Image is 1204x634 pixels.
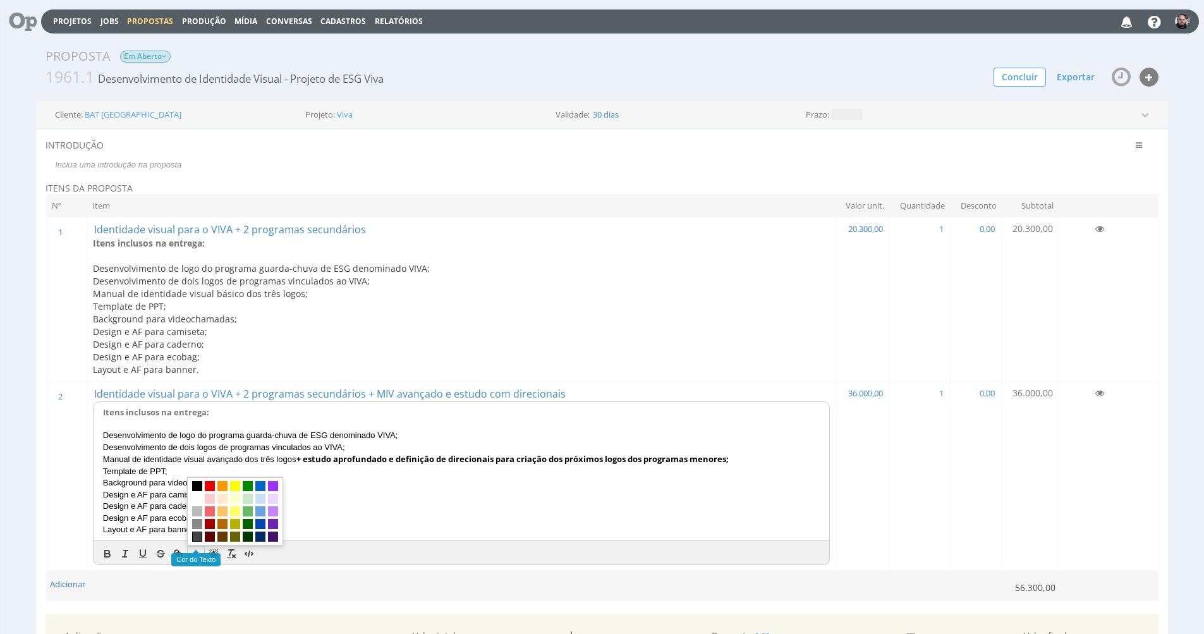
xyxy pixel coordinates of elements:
i: Inativar [1095,224,1104,233]
a: Conversas [266,16,312,27]
span: Cor de Fundo [205,546,222,561]
span: Itens da proposta [46,182,133,194]
span: Background para videochamadas; [93,313,237,325]
th: Quantidade [889,195,950,217]
span: 1961.1 [46,66,94,87]
a: Relatórios [375,16,423,27]
button: Exportar [1049,66,1103,88]
span: Design e AF para ecobag; [103,513,198,523]
button: Adicionar [50,578,85,590]
a: Projetos [53,16,92,27]
span: Manual de identidade visual básico dos três logos; [93,288,308,300]
span: Identidade visual para o VIVA + 2 programas secundários [93,223,367,236]
i: Inativar [1095,389,1104,398]
span: Design e AF para caderno; [93,338,204,350]
span: 0,00 [978,223,996,235]
img: 1654631582_d9cab1_captura_de_tela_20220607_165235.png [1175,14,1190,29]
th: Desconto [950,195,1002,217]
a: BAT [GEOGRAPHIC_DATA] [85,111,181,119]
td: 36.000,00 [1002,381,1059,570]
strong: Itens inclusos na entrega: [93,237,205,249]
button: Relatórios [371,15,427,27]
a: Produção [182,16,226,27]
span: 30 dias [592,111,620,119]
span: Desenvolvimento de dois logos de programas vinculados ao VIVA; [103,442,345,452]
span: Exportar [1057,71,1095,83]
output: 56.300,00 [1005,577,1055,594]
button: Projetos [49,15,95,27]
th: Subtotal [1002,195,1059,217]
span: Design e AF para caderno; [103,501,201,511]
a: Jobs [100,16,119,27]
span: Desenvolvimento de Identidade Visual - Projeto de ESG Viva [97,71,385,86]
span: 1 [938,387,945,399]
label: Projeto: [305,111,335,119]
span: 1 [938,223,945,235]
span: Design e AF para camiseta; [103,490,204,499]
button: Propostas [123,15,177,27]
span: Template de PPT; [103,466,167,476]
span: Manual de identidade visual avançado dos três logos [103,454,296,464]
span: 0,00 [978,387,996,399]
span: Design e AF para ecobag; [93,351,200,363]
th: Valor unit. [836,195,890,217]
span: Identidade visual para o VIVA + 2 programas secundários + MIV avançado e estudo com direcionais [93,387,567,401]
label: Prazo: [806,111,829,119]
a: Mídia [234,16,257,27]
span: Background para videochamadas; [103,478,228,487]
span: Layout e AF para banner. [103,525,195,534]
button: Produção [178,15,230,27]
strong: + estudo aprofundado e definição de direcionais para criação dos próximos logos dos programas men... [296,453,729,465]
a: Viva [337,111,353,119]
button: Mídia [231,15,261,27]
span: Desenvolvimento de logo do programa guarda-chuva de ESG denominado VIVA; [93,262,430,274]
div: Proposta [46,47,111,66]
th: Item [87,195,835,217]
span: Design e AF para camiseta; [93,326,207,338]
span: Em Aberto [120,51,171,63]
span: Cadastros [320,16,366,27]
span: Layout e AF para banner. [93,363,199,375]
label: Validade: [556,111,590,119]
label: Cliente: [55,111,83,119]
span: Desenvolvimento de logo do programa guarda-chuva de ESG denominado VIVA; [103,430,398,440]
span: Propostas [127,16,173,27]
td: 20.300,00 [1002,217,1059,382]
div: Cor do Texto [171,553,221,567]
strong: Itens inclusos na entrega: [103,406,209,418]
span: 20.300,00 [847,223,884,235]
th: Nº [47,195,88,217]
span: Template de PPT; [93,300,166,312]
button: Jobs [97,15,123,27]
span: Desenvolvimento de dois logos de programas vinculados ao VIVA; [93,275,370,287]
span: INTRODUÇÃO [46,139,104,151]
button: Concluir [994,68,1046,87]
button: Cadastros [317,15,370,27]
span: 36.000,00 [847,387,884,399]
button: Conversas [262,15,316,27]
